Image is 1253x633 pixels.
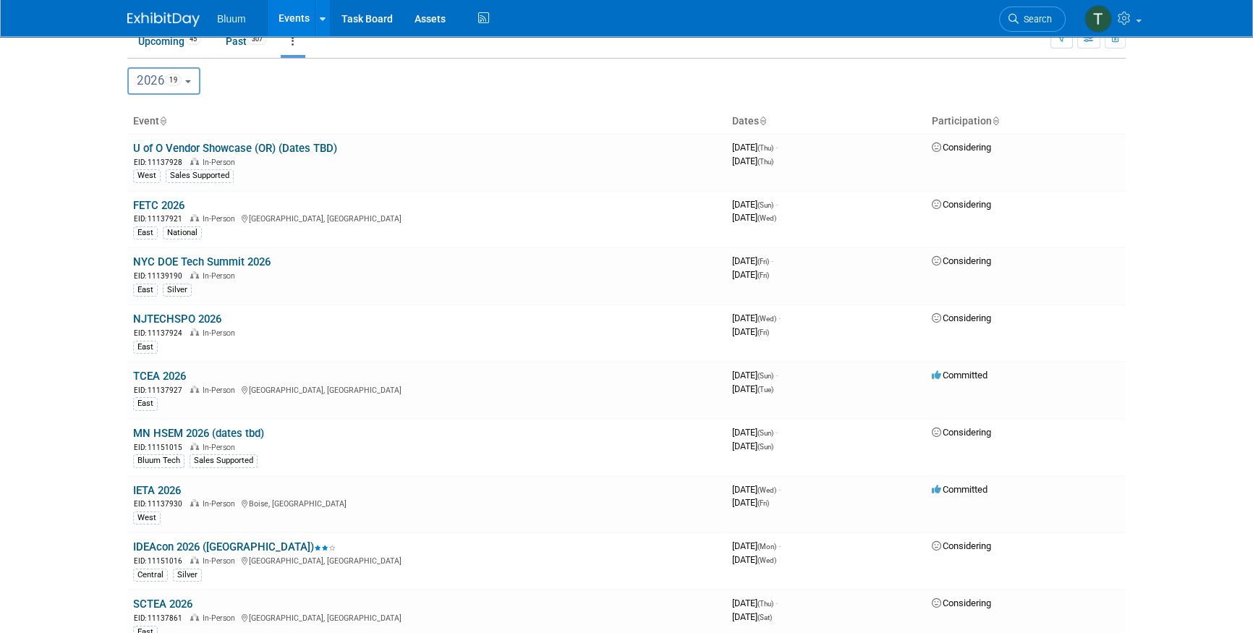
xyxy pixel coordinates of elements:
[759,115,766,127] a: Sort by Start Date
[203,158,239,167] span: In-Person
[932,540,991,551] span: Considering
[992,115,999,127] a: Sort by Participation Type
[134,443,188,451] span: EID: 11151015
[203,386,239,395] span: In-Person
[757,429,773,437] span: (Sun)
[134,272,188,280] span: EID: 11139190
[778,540,781,551] span: -
[757,543,776,551] span: (Mon)
[190,386,199,393] img: In-Person Event
[133,540,336,553] a: IDEAcon 2026 ([GEOGRAPHIC_DATA])
[778,313,781,323] span: -
[732,383,773,394] span: [DATE]
[757,214,776,222] span: (Wed)
[926,109,1126,134] th: Participation
[732,598,778,608] span: [DATE]
[732,313,781,323] span: [DATE]
[134,614,188,622] span: EID: 11137861
[757,499,769,507] span: (Fri)
[159,115,166,127] a: Sort by Event Name
[133,313,221,326] a: NJTECHSPO 2026
[1084,5,1112,33] img: Taylor Bradley
[137,73,182,88] span: 2026
[165,74,182,86] span: 19
[732,199,778,210] span: [DATE]
[190,271,199,279] img: In-Person Event
[203,328,239,338] span: In-Person
[776,427,778,438] span: -
[133,427,264,440] a: MN HSEM 2026 (dates tbd)
[133,199,184,212] a: FETC 2026
[217,13,246,25] span: Bluum
[133,598,192,611] a: SCTEA 2026
[133,370,186,383] a: TCEA 2026
[190,556,199,564] img: In-Person Event
[215,27,278,55] a: Past307
[726,109,926,134] th: Dates
[133,383,721,396] div: [GEOGRAPHIC_DATA], [GEOGRAPHIC_DATA]
[134,557,188,565] span: EID: 11151016
[1019,14,1052,25] span: Search
[203,271,239,281] span: In-Person
[757,372,773,380] span: (Sun)
[134,329,188,337] span: EID: 11137924
[127,27,212,55] a: Upcoming45
[133,454,184,467] div: Bluum Tech
[133,341,158,354] div: East
[757,158,773,166] span: (Thu)
[163,226,202,239] div: National
[134,386,188,394] span: EID: 11137927
[732,142,778,153] span: [DATE]
[757,144,773,152] span: (Thu)
[133,511,161,524] div: West
[163,284,192,297] div: Silver
[757,328,769,336] span: (Fri)
[133,497,721,509] div: Boise, [GEOGRAPHIC_DATA]
[757,201,773,209] span: (Sun)
[133,255,271,268] a: NYC DOE Tech Summit 2026
[932,199,991,210] span: Considering
[999,7,1066,32] a: Search
[932,598,991,608] span: Considering
[190,454,258,467] div: Sales Supported
[127,67,200,95] button: 202619
[133,569,168,582] div: Central
[932,142,991,153] span: Considering
[203,556,239,566] span: In-Person
[732,497,769,508] span: [DATE]
[133,169,161,182] div: West
[732,255,773,266] span: [DATE]
[127,12,200,27] img: ExhibitDay
[190,214,199,221] img: In-Person Event
[932,255,991,266] span: Considering
[190,613,199,621] img: In-Person Event
[776,370,778,381] span: -
[190,499,199,506] img: In-Person Event
[757,386,773,394] span: (Tue)
[732,540,781,551] span: [DATE]
[732,484,781,495] span: [DATE]
[732,156,773,166] span: [DATE]
[757,613,772,621] span: (Sat)
[133,226,158,239] div: East
[778,484,781,495] span: -
[133,397,158,410] div: East
[757,486,776,494] span: (Wed)
[203,613,239,623] span: In-Person
[133,554,721,566] div: [GEOGRAPHIC_DATA], [GEOGRAPHIC_DATA]
[932,484,987,495] span: Committed
[932,427,991,438] span: Considering
[932,313,991,323] span: Considering
[133,212,721,224] div: [GEOGRAPHIC_DATA], [GEOGRAPHIC_DATA]
[133,284,158,297] div: East
[203,499,239,509] span: In-Person
[776,598,778,608] span: -
[757,315,776,323] span: (Wed)
[932,370,987,381] span: Committed
[732,427,778,438] span: [DATE]
[166,169,234,182] div: Sales Supported
[134,158,188,166] span: EID: 11137928
[133,484,181,497] a: IETA 2026
[134,215,188,223] span: EID: 11137921
[732,370,778,381] span: [DATE]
